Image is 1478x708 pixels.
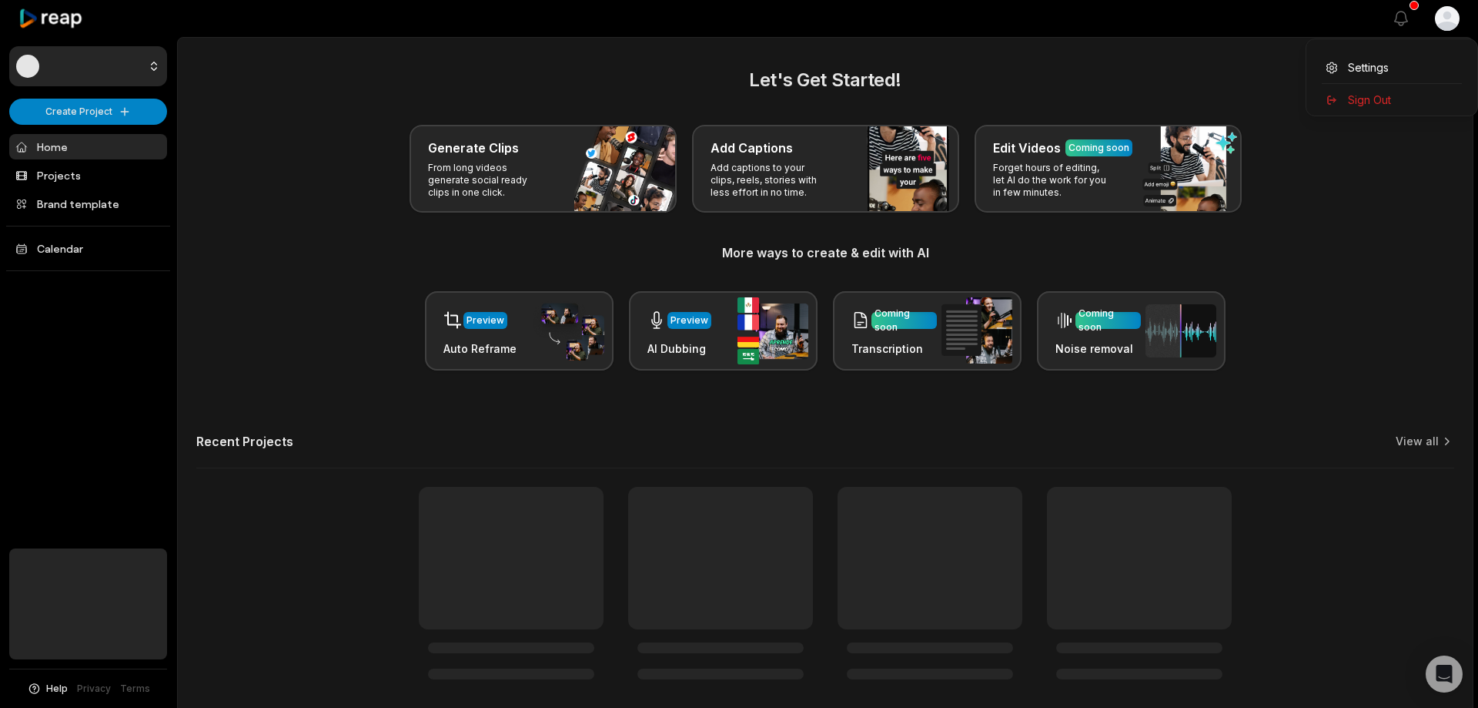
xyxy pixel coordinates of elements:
a: Calendar [9,236,167,261]
a: View all [1396,434,1439,449]
h3: AI Dubbing [647,341,711,357]
a: Brand template [9,191,167,216]
p: Forget hours of editing, let AI do the work for you in few minutes. [993,162,1112,199]
h3: More ways to create & edit with AI [196,243,1454,262]
div: Coming soon [1078,307,1138,334]
a: Terms [120,682,150,696]
div: Preview [670,314,708,327]
span: Sign Out [1348,92,1391,108]
p: From long videos generate social ready clips in one click. [428,162,547,199]
p: Add captions to your clips, reels, stories with less effort in no time. [711,162,830,199]
h2: Let's Get Started! [196,66,1454,94]
a: Home [9,134,167,159]
h3: Add Captions [711,139,793,157]
a: Privacy [77,682,111,696]
button: Create Project [9,99,167,125]
div: Open Intercom Messenger [1426,656,1463,693]
h3: Transcription [851,341,937,357]
span: Help [46,682,68,696]
div: Preview [466,314,504,327]
img: transcription.png [941,297,1012,364]
h3: Edit Videos [993,139,1061,157]
a: Projects [9,163,167,188]
img: auto_reframe.png [533,301,604,361]
div: Coming soon [874,307,934,334]
h3: Auto Reframe [443,341,517,357]
h3: Generate Clips [428,139,519,157]
h2: Recent Projects [196,434,293,449]
h3: Noise removal [1055,341,1141,357]
span: Settings [1348,59,1389,75]
div: Coming soon [1068,141,1129,155]
img: noise_removal.png [1145,304,1216,357]
img: ai_dubbing.png [737,297,808,364]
